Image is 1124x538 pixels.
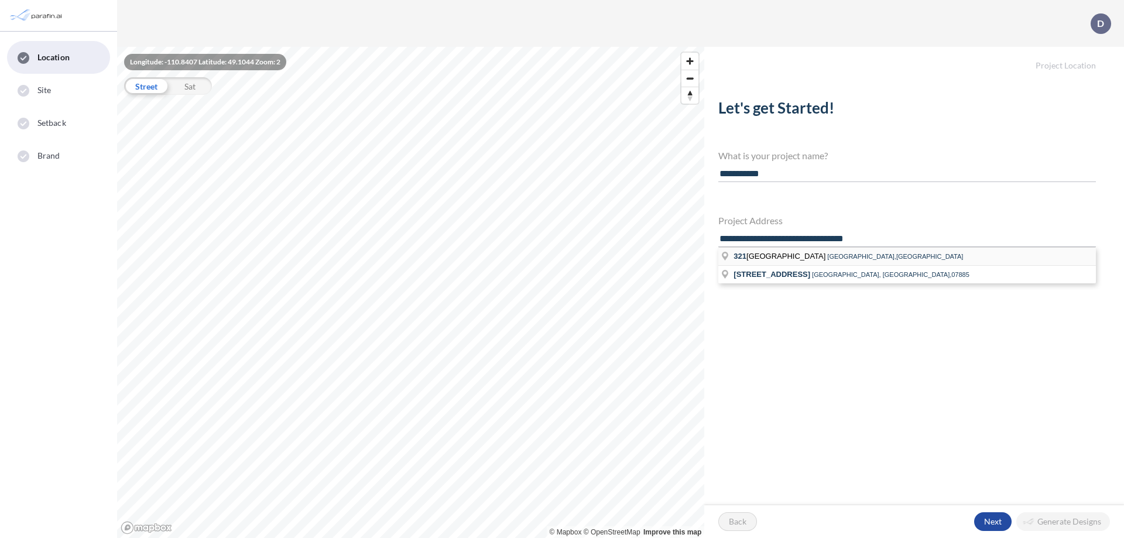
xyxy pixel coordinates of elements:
span: [STREET_ADDRESS] [734,270,810,279]
div: Street [124,77,168,95]
h4: What is your project name? [718,150,1096,161]
h5: Project Location [704,47,1124,71]
button: Zoom out [681,70,698,87]
button: Next [974,512,1012,531]
span: Brand [37,150,60,162]
p: Next [984,516,1002,527]
span: [GEOGRAPHIC_DATA] [734,252,827,261]
div: Longitude: -110.8407 Latitude: 49.1044 Zoom: 2 [124,54,286,70]
img: Parafin [9,5,66,26]
button: Reset bearing to north [681,87,698,104]
a: Mapbox homepage [121,521,172,534]
span: 321 [734,252,746,261]
span: [GEOGRAPHIC_DATA],[GEOGRAPHIC_DATA] [827,253,963,260]
a: OpenStreetMap [584,528,640,536]
span: Site [37,84,51,96]
span: [GEOGRAPHIC_DATA], [GEOGRAPHIC_DATA],07885 [812,271,969,278]
div: Sat [168,77,212,95]
a: Mapbox [550,528,582,536]
button: Zoom in [681,53,698,70]
span: Setback [37,117,66,129]
canvas: Map [117,47,704,538]
a: Improve this map [643,528,701,536]
span: Location [37,52,70,63]
h4: Project Address [718,215,1096,226]
h2: Let's get Started! [718,99,1096,122]
p: D [1097,18,1104,29]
